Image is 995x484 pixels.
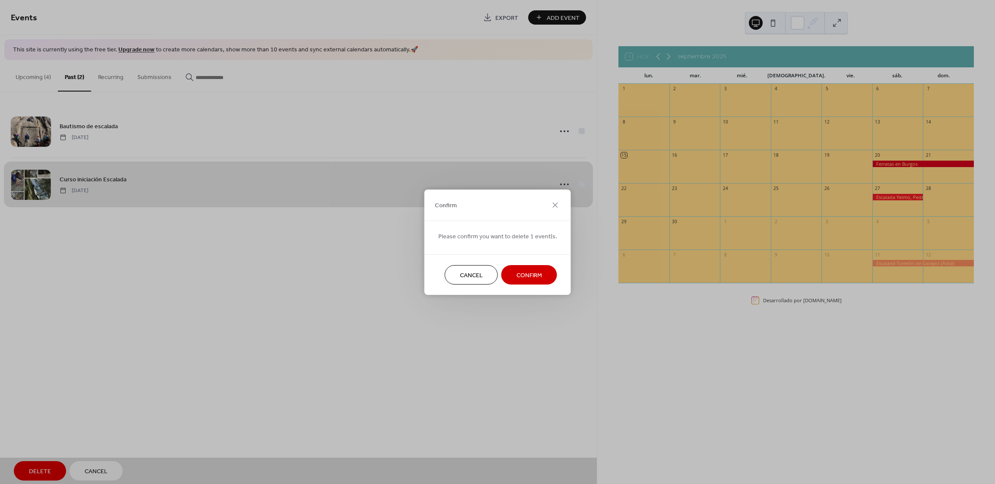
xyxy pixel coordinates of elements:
span: Please confirm you want to delete 1 event(s. [438,232,557,241]
span: Cancel [460,271,483,280]
span: Confirm [435,201,457,210]
button: Confirm [501,265,557,285]
span: Confirm [517,271,542,280]
button: Cancel [445,265,498,285]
